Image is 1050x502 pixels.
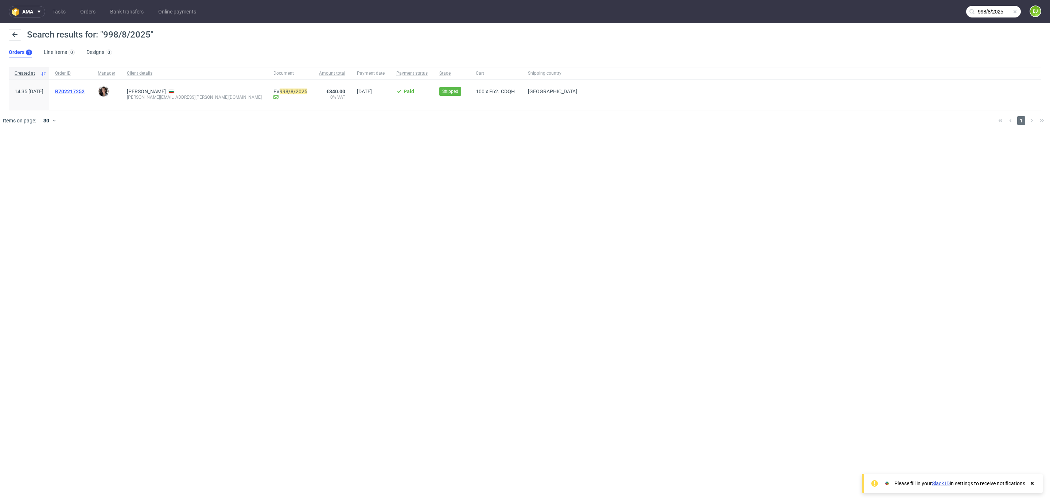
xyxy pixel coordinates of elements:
[319,94,345,100] span: 0% VAT
[280,89,307,94] mark: 998/8/2025
[1030,6,1041,16] figcaption: EJ
[27,30,153,40] span: Search results for: "998/8/2025"
[489,89,499,94] span: F62.
[106,6,148,17] a: Bank transfers
[55,89,85,94] span: R702217252
[48,6,70,17] a: Tasks
[396,70,428,77] span: Payment status
[439,70,464,77] span: Stage
[55,70,86,77] span: Order ID
[98,86,109,97] img: Moreno Martinez Cristina
[499,89,516,94] a: CDQH
[442,88,458,95] span: Shipped
[12,8,22,16] img: logo
[28,50,30,55] div: 1
[319,70,345,77] span: Amount total
[9,47,32,58] a: Orders1
[9,6,45,17] button: ama
[476,89,485,94] span: 100
[15,70,38,77] span: Created at
[932,481,950,486] a: Slack ID
[357,89,372,94] span: [DATE]
[476,89,516,94] div: x
[273,89,307,94] a: FV998/8/2025
[39,115,52,126] div: 30
[70,50,73,55] div: 0
[1017,116,1025,125] span: 1
[883,480,891,487] img: Slack
[22,9,33,14] span: ama
[55,89,86,94] a: R702217252
[154,6,201,17] a: Online payments
[76,6,100,17] a: Orders
[127,89,166,94] a: [PERSON_NAME]
[108,50,110,55] div: 0
[476,70,516,77] span: Cart
[15,89,43,94] span: 14:35 [DATE]
[98,70,115,77] span: Manager
[894,480,1025,487] div: Please fill in your in settings to receive notifications
[404,89,414,94] span: Paid
[86,47,112,58] a: Designs0
[528,70,577,77] span: Shipping country
[44,47,75,58] a: Line Items0
[326,89,345,94] span: €340.00
[357,70,385,77] span: Payment date
[528,89,577,94] span: [GEOGRAPHIC_DATA]
[273,70,307,77] span: Document
[127,70,262,77] span: Client details
[3,117,36,124] span: Items on page:
[127,94,262,100] div: [PERSON_NAME][EMAIL_ADDRESS][PERSON_NAME][DOMAIN_NAME]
